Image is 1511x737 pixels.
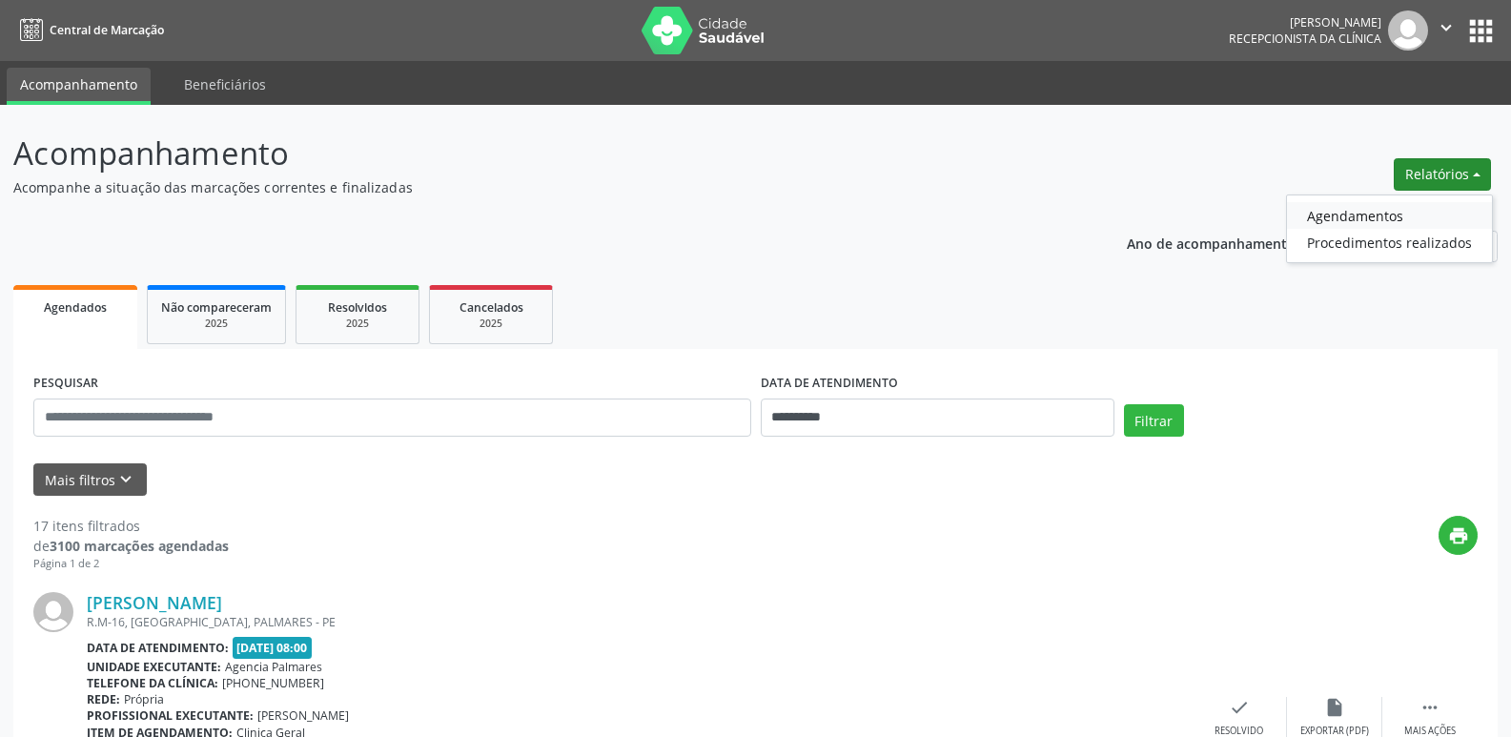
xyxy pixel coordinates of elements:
div: Página 1 de 2 [33,556,229,572]
span: Agendados [44,299,107,316]
b: Rede: [87,691,120,707]
p: Acompanhe a situação das marcações correntes e finalizadas [13,177,1052,197]
div: 2025 [443,317,539,331]
a: [PERSON_NAME] [87,592,222,613]
button: Mais filtroskeyboard_arrow_down [33,463,147,497]
p: Acompanhamento [13,130,1052,177]
i: keyboard_arrow_down [115,469,136,490]
a: Procedimentos realizados [1287,229,1492,256]
img: img [33,592,73,632]
i: insert_drive_file [1324,697,1345,718]
span: [PHONE_NUMBER] [222,675,324,691]
ul: Relatórios [1286,194,1493,263]
i:  [1419,697,1440,718]
b: Unidade executante: [87,659,221,675]
button: Relatórios [1394,158,1491,191]
div: 17 itens filtrados [33,516,229,536]
div: [PERSON_NAME] [1229,14,1381,31]
span: Recepcionista da clínica [1229,31,1381,47]
b: Profissional executante: [87,707,254,724]
span: Cancelados [459,299,523,316]
span: [PERSON_NAME] [257,707,349,724]
p: Ano de acompanhamento [1127,231,1296,255]
span: Resolvidos [328,299,387,316]
i: check [1229,697,1250,718]
i: print [1448,525,1469,546]
a: Beneficiários [171,68,279,101]
div: de [33,536,229,556]
label: DATA DE ATENDIMENTO [761,369,898,399]
strong: 3100 marcações agendadas [50,537,229,555]
label: PESQUISAR [33,369,98,399]
button: apps [1464,14,1498,48]
button: Filtrar [1124,404,1184,437]
span: [DATE] 08:00 [233,637,313,659]
div: R.M-16, [GEOGRAPHIC_DATA], PALMARES - PE [87,614,1192,630]
span: Não compareceram [161,299,272,316]
div: 2025 [161,317,272,331]
span: Central de Marcação [50,22,164,38]
img: img [1388,10,1428,51]
b: Telefone da clínica: [87,675,218,691]
i:  [1436,17,1457,38]
button:  [1428,10,1464,51]
button: print [1439,516,1478,555]
b: Data de atendimento: [87,640,229,656]
a: Central de Marcação [13,14,164,46]
div: 2025 [310,317,405,331]
span: Agencia Palmares [225,659,322,675]
span: Própria [124,691,164,707]
a: Acompanhamento [7,68,151,105]
a: Agendamentos [1287,202,1492,229]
